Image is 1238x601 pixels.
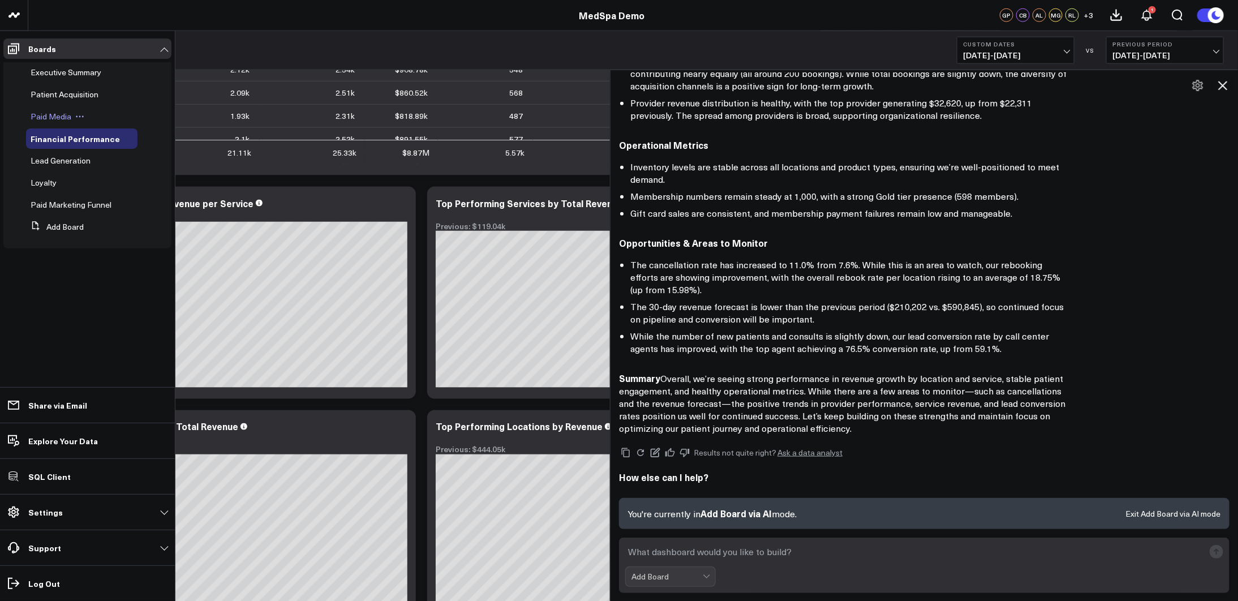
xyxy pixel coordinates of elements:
span: Paid Media [31,111,71,122]
button: Previous Period[DATE]-[DATE] [1106,37,1224,64]
div: Previous: $119.04k [51,445,407,454]
li: Inventory levels are stable across all locations and product types, ensuring we’re well-positione... [630,161,1072,186]
p: Log Out [28,579,60,588]
div: 2.1k [235,134,250,145]
div: VS [1080,47,1101,54]
a: Paid Marketing Funnel [31,200,111,209]
li: Gift card sales are consistent, and membership payment failures remain low and manageable. [630,207,1072,220]
div: CB [1016,8,1030,22]
div: $891.55k [395,134,428,145]
span: Results not quite right? [694,447,776,458]
div: Previous: $119.04k [436,222,792,231]
span: [DATE] - [DATE] [963,51,1068,60]
div: Previous: $444.05k [436,445,792,454]
div: 2.09k [230,87,250,98]
h2: How else can I help? [619,471,1230,483]
p: SQL Client [28,472,71,481]
button: Copy [619,446,633,460]
div: $8.87M [402,147,429,158]
div: 1.93k [230,110,250,122]
a: Executive Summary [31,68,101,77]
span: Paid Marketing Funnel [31,199,111,210]
li: Membership numbers remain steady at 1,000, with a strong Gold tier presence (598 members). [630,190,1072,203]
div: 568 [509,87,523,98]
p: Share via Email [28,401,87,410]
button: Custom Dates[DATE]-[DATE] [957,37,1074,64]
a: MedSpa Demo [579,9,645,22]
div: 21.11k [227,147,251,158]
p: Settings [28,508,63,517]
span: Lead Generation [31,155,91,166]
div: 25.33k [333,147,356,158]
p: Support [28,543,61,552]
strong: Opportunities & Areas to Monitor [619,237,768,249]
strong: Operational Metrics [619,139,708,151]
b: Previous Period [1112,41,1218,48]
span: Financial Performance [31,133,120,144]
div: $860.52k [395,87,428,98]
p: Overall, we’re seeing strong performance in revenue growth by location and service, stable patien... [619,372,1072,435]
li: While the number of new patients and consults is slightly down, our lead conversion rate by call ... [630,330,1072,355]
div: AL [1033,8,1046,22]
a: Financial Performance [31,134,120,143]
b: Custom Dates [963,41,1068,48]
div: MG [1049,8,1063,22]
div: GP [1000,8,1013,22]
div: $818.89k [395,110,428,122]
div: 577 [509,134,523,145]
strong: Summary [619,372,660,384]
div: Top Performing Locations by Revenue [436,420,603,433]
span: Add Board via AI [700,507,772,520]
li: The 30-day revenue forecast is lower than the previous period ($210,202 vs. $590,845), so continu... [630,300,1072,325]
div: 5.57k [505,147,525,158]
li: The cancellation rate has increased to 11.0% from 7.6%. While this is an area to watch, our reboo... [630,259,1072,296]
a: Patient Acquisition [31,90,98,99]
div: RL [1065,8,1079,22]
div: 2.31k [336,110,355,122]
p: You're currently in mode. [628,507,797,520]
span: Patient Acquisition [31,89,98,100]
span: Executive Summary [31,67,101,78]
div: Add Board [631,572,703,581]
button: Add Board [26,217,84,237]
a: Paid Media [31,112,71,121]
span: [DATE] - [DATE] [1112,51,1218,60]
a: Log Out [3,573,171,594]
a: Loyalty [31,178,57,187]
p: Explore Your Data [28,436,98,445]
div: 2.52k [336,134,355,145]
li: New patient bookings by channel remain well-distributed, with Direct, Referral, and Organic chann... [630,55,1072,92]
a: Lead Generation [31,156,91,165]
button: +3 [1082,8,1095,22]
button: Exit Add Board via AI mode [1125,510,1220,518]
div: Top Performing Services by Total Revenue [436,197,623,209]
a: Ask a data analyst [777,449,842,457]
span: + 3 [1084,11,1094,19]
div: 2.51k [336,87,355,98]
a: SQL Client [3,466,171,487]
span: Loyalty [31,177,57,188]
li: Provider revenue distribution is healthy, with the top provider generating $32,620, up from $22,3... [630,97,1072,122]
p: Boards [28,44,56,53]
div: 487 [509,110,523,122]
div: 1 [1149,6,1156,14]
